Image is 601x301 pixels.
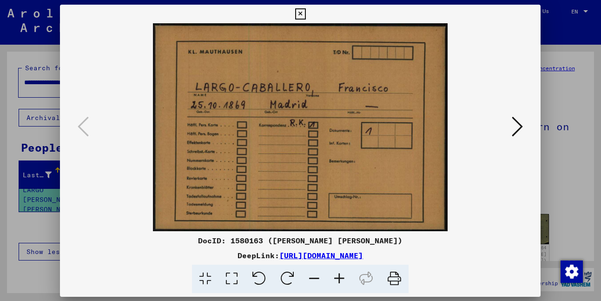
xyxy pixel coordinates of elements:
[560,260,582,282] div: Change consent
[279,251,363,260] a: [URL][DOMAIN_NAME]
[92,23,509,231] img: 001.jpg
[561,261,583,283] img: Change consent
[60,235,541,246] div: DocID: 1580163 ([PERSON_NAME] [PERSON_NAME])
[60,250,541,261] div: DeepLink:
